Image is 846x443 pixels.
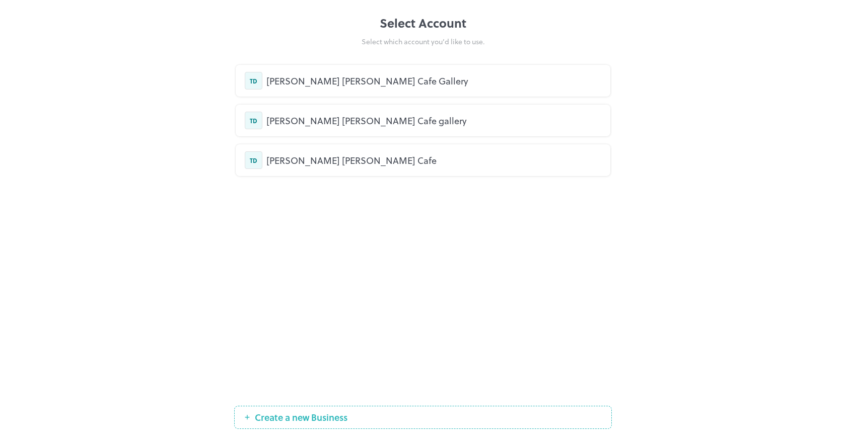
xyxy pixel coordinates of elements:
[266,153,601,167] div: [PERSON_NAME] [PERSON_NAME] Cafe
[234,406,612,429] button: Create a new Business
[234,36,612,47] div: Select which account you’d like to use.
[245,72,262,90] div: TD
[250,412,352,422] span: Create a new Business
[245,112,262,129] div: TD
[245,151,262,169] div: TD
[234,14,612,32] div: Select Account
[266,114,601,127] div: [PERSON_NAME] [PERSON_NAME] Cafe gallery
[266,74,601,87] div: [PERSON_NAME] [PERSON_NAME] Cafe Gallery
